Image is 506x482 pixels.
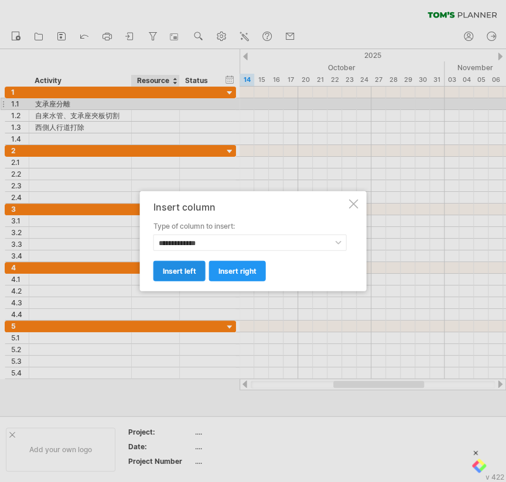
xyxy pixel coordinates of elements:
[209,261,266,281] a: insert right
[163,267,196,276] span: insert left
[153,202,347,212] div: Insert column
[153,221,347,232] label: Type of column to insert:
[218,267,257,276] span: insert right
[153,261,206,281] a: insert left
